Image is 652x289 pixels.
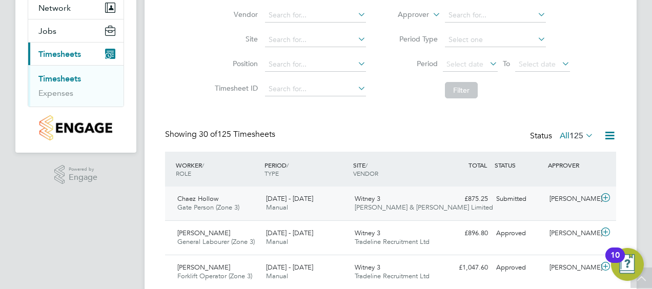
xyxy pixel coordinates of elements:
[262,156,351,182] div: PERIOD
[519,59,556,69] span: Select date
[545,259,599,276] div: [PERSON_NAME]
[212,34,258,44] label: Site
[38,88,73,98] a: Expenses
[445,33,546,47] input: Select one
[545,225,599,242] div: [PERSON_NAME]
[28,115,124,140] a: Go to home page
[545,156,599,174] div: APPROVER
[39,115,112,140] img: countryside-properties-logo-retina.png
[439,191,492,208] div: £875.25
[287,161,289,169] span: /
[266,272,288,280] span: Manual
[212,59,258,68] label: Position
[365,161,368,169] span: /
[199,129,217,139] span: 30 of
[28,19,124,42] button: Jobs
[177,229,230,237] span: [PERSON_NAME]
[355,263,380,272] span: Witney 3
[54,165,98,184] a: Powered byEngage
[212,10,258,19] label: Vendor
[439,259,492,276] div: £1,047.60
[28,43,124,65] button: Timesheets
[265,8,366,23] input: Search for...
[492,259,545,276] div: Approved
[439,225,492,242] div: £896.80
[266,194,313,203] span: [DATE] - [DATE]
[212,84,258,93] label: Timesheet ID
[492,191,545,208] div: Submitted
[266,263,313,272] span: [DATE] - [DATE]
[569,131,583,141] span: 125
[266,229,313,237] span: [DATE] - [DATE]
[610,255,620,269] div: 10
[202,161,204,169] span: /
[355,194,380,203] span: Witney 3
[38,3,71,13] span: Network
[545,191,599,208] div: [PERSON_NAME]
[28,65,124,107] div: Timesheets
[611,248,644,281] button: Open Resource Center, 10 new notifications
[492,156,545,174] div: STATUS
[445,8,546,23] input: Search for...
[176,169,191,177] span: ROLE
[446,59,483,69] span: Select date
[355,203,493,212] span: [PERSON_NAME] & [PERSON_NAME] Limited
[173,156,262,182] div: WORKER
[500,57,513,70] span: To
[265,33,366,47] input: Search for...
[177,203,239,212] span: Gate Person (Zone 3)
[266,237,288,246] span: Manual
[492,225,545,242] div: Approved
[392,34,438,44] label: Period Type
[383,10,429,20] label: Approver
[199,129,275,139] span: 125 Timesheets
[265,82,366,96] input: Search for...
[264,169,279,177] span: TYPE
[266,203,288,212] span: Manual
[355,237,430,246] span: Tradeline Recruitment Ltd
[351,156,439,182] div: SITE
[69,165,97,174] span: Powered by
[355,229,380,237] span: Witney 3
[560,131,594,141] label: All
[69,173,97,182] span: Engage
[177,237,255,246] span: General Labourer (Zone 3)
[177,194,218,203] span: Chaez Hollow
[177,263,230,272] span: [PERSON_NAME]
[392,59,438,68] label: Period
[355,272,430,280] span: Tradeline Recruitment Ltd
[445,82,478,98] button: Filter
[177,272,252,280] span: Forklift Operator (Zone 3)
[38,26,56,36] span: Jobs
[468,161,487,169] span: TOTAL
[38,49,81,59] span: Timesheets
[353,169,378,177] span: VENDOR
[38,74,81,84] a: Timesheets
[165,129,277,140] div: Showing
[530,129,596,143] div: Status
[265,57,366,72] input: Search for...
